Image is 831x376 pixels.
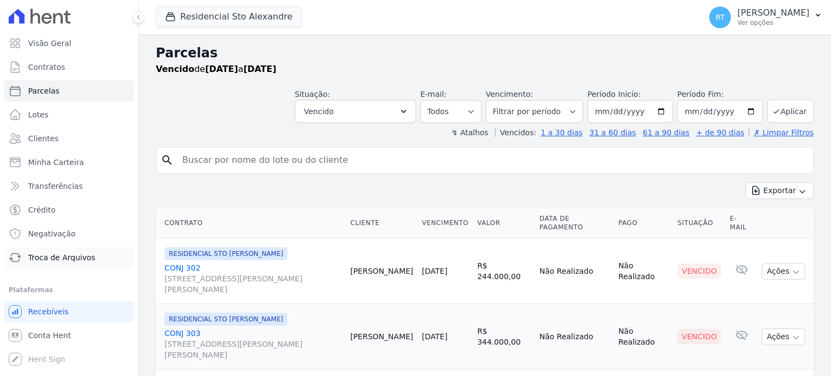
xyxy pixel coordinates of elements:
[4,223,134,245] a: Negativação
[715,14,724,21] span: RT
[4,247,134,268] a: Troca de Arquivos
[9,283,129,296] div: Plataformas
[4,56,134,78] a: Contratos
[28,205,56,215] span: Crédito
[737,8,809,18] p: [PERSON_NAME]
[737,18,809,27] p: Ver opções
[28,330,71,341] span: Conta Hent
[4,325,134,346] a: Conta Hent
[4,80,134,102] a: Parcelas
[28,306,69,317] span: Recebíveis
[28,157,84,168] span: Minha Carteira
[28,252,95,263] span: Troca de Arquivos
[4,301,134,322] a: Recebíveis
[28,133,58,144] span: Clientes
[28,181,83,192] span: Transferências
[28,38,71,49] span: Visão Geral
[28,109,49,120] span: Lotes
[4,151,134,173] a: Minha Carteira
[4,199,134,221] a: Crédito
[4,104,134,126] a: Lotes
[4,175,134,197] a: Transferências
[28,85,60,96] span: Parcelas
[156,6,302,27] button: Residencial Sto Alexandre
[701,2,831,32] button: RT [PERSON_NAME] Ver opções
[28,62,65,72] span: Contratos
[4,128,134,149] a: Clientes
[4,32,134,54] a: Visão Geral
[28,228,76,239] span: Negativação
